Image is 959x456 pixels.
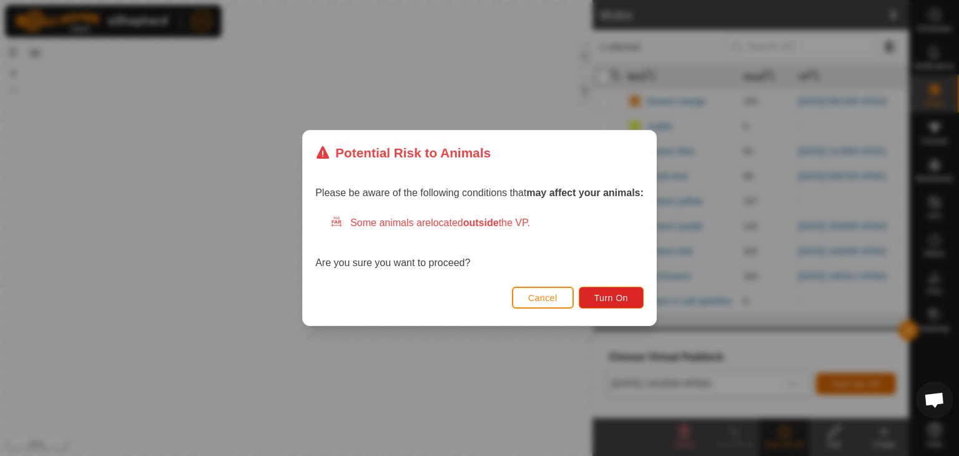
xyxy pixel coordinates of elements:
[431,217,530,228] span: located the VP.
[594,293,628,303] span: Turn On
[526,187,644,198] strong: may affect your animals:
[315,143,491,162] div: Potential Risk to Animals
[315,216,644,270] div: Are you sure you want to proceed?
[579,287,644,309] button: Turn On
[315,187,644,198] span: Please be aware of the following conditions that
[330,216,644,230] div: Some animals are
[512,287,574,309] button: Cancel
[916,381,953,419] div: Open chat
[528,293,558,303] span: Cancel
[463,217,499,228] strong: outside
